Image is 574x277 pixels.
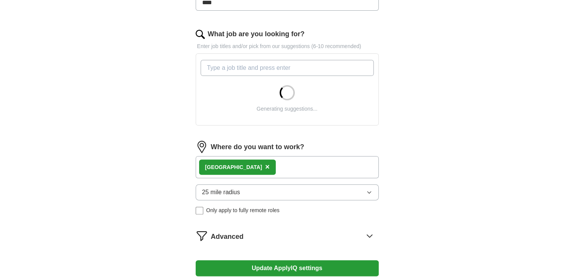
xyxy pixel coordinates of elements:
[265,161,270,173] button: ×
[196,30,205,39] img: search.png
[211,232,244,242] span: Advanced
[196,207,203,214] input: Only apply to fully remote roles
[211,142,304,152] label: Where do you want to work?
[257,105,318,113] div: Generating suggestions...
[201,60,374,76] input: Type a job title and press enter
[196,260,379,276] button: Update ApplyIQ settings
[196,141,208,153] img: location.png
[202,188,240,197] span: 25 mile radius
[196,230,208,242] img: filter
[265,163,270,171] span: ×
[206,206,280,214] span: Only apply to fully remote roles
[208,29,305,39] label: What job are you looking for?
[196,184,379,200] button: 25 mile radius
[205,163,262,171] div: [GEOGRAPHIC_DATA]
[196,42,379,50] p: Enter job titles and/or pick from our suggestions (6-10 recommended)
